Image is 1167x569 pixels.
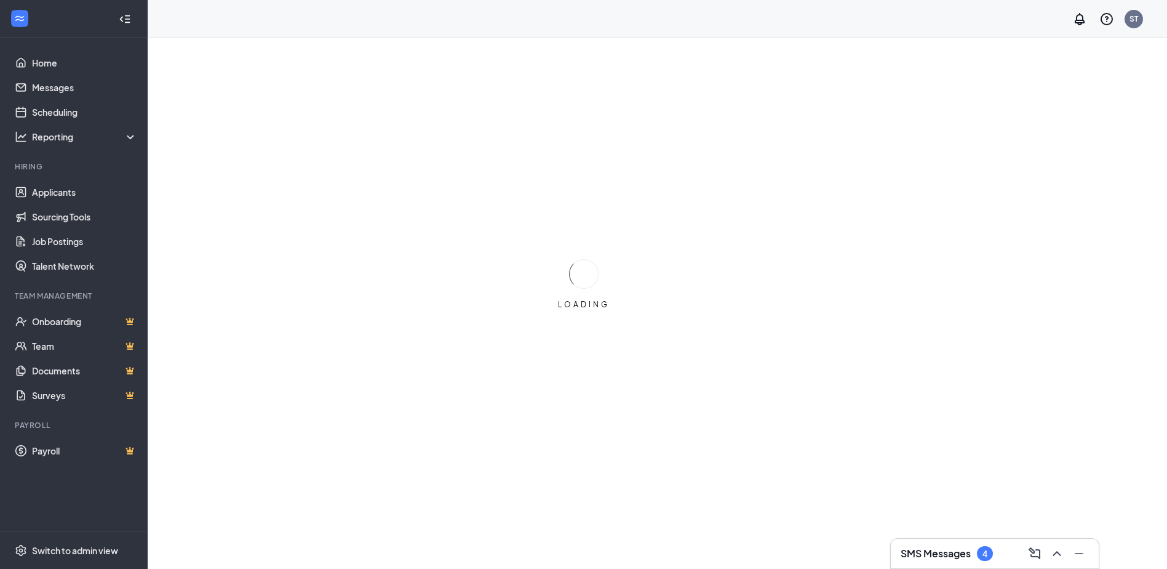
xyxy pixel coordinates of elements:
[32,204,137,229] a: Sourcing Tools
[15,544,27,557] svg: Settings
[1129,14,1138,24] div: ST
[14,12,26,25] svg: WorkstreamLogo
[901,547,971,560] h3: SMS Messages
[15,420,135,430] div: Payroll
[15,291,135,301] div: Team Management
[32,334,137,358] a: TeamCrown
[982,549,987,559] div: 4
[1047,544,1067,563] button: ChevronUp
[1025,544,1045,563] button: ComposeMessage
[32,438,137,463] a: PayrollCrown
[1050,546,1064,561] svg: ChevronUp
[32,383,137,408] a: SurveysCrown
[1069,544,1089,563] button: Minimize
[32,180,137,204] a: Applicants
[1099,12,1114,26] svg: QuestionInfo
[32,254,137,278] a: Talent Network
[32,50,137,75] a: Home
[1027,546,1042,561] svg: ComposeMessage
[553,299,615,310] div: LOADING
[15,161,135,172] div: Hiring
[1072,546,1086,561] svg: Minimize
[32,131,138,143] div: Reporting
[32,100,137,124] a: Scheduling
[119,13,131,25] svg: Collapse
[32,309,137,334] a: OnboardingCrown
[32,229,137,254] a: Job Postings
[15,131,27,143] svg: Analysis
[1072,12,1087,26] svg: Notifications
[32,358,137,383] a: DocumentsCrown
[32,75,137,100] a: Messages
[32,544,118,557] div: Switch to admin view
